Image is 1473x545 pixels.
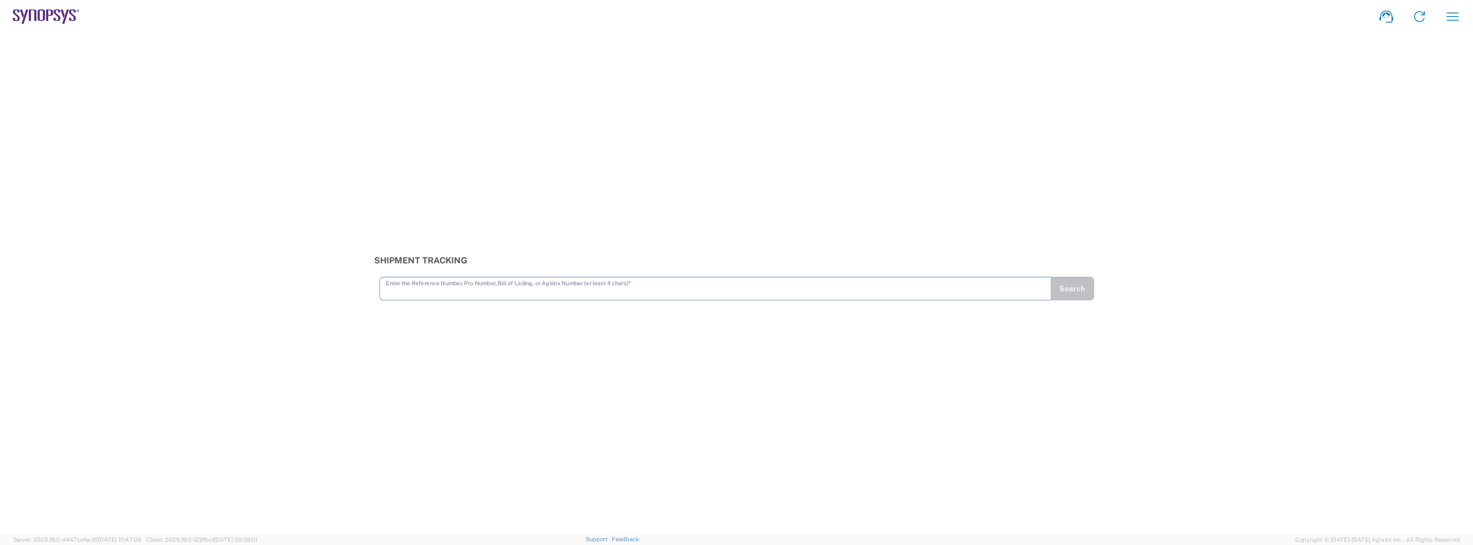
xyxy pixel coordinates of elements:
span: [DATE] 10:47:06 [98,536,141,543]
a: Support [586,536,612,542]
span: Server: 2025.19.0-d447cefac8f [13,536,141,543]
span: [DATE] 09:39:01 [214,536,257,543]
h3: Shipment Tracking [374,255,1099,266]
span: Client: 2025.19.0-129fbcf [146,536,257,543]
span: Copyright © [DATE]-[DATE] Agistix Inc., All Rights Reserved [1295,535,1460,544]
a: Feedback [612,536,639,542]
